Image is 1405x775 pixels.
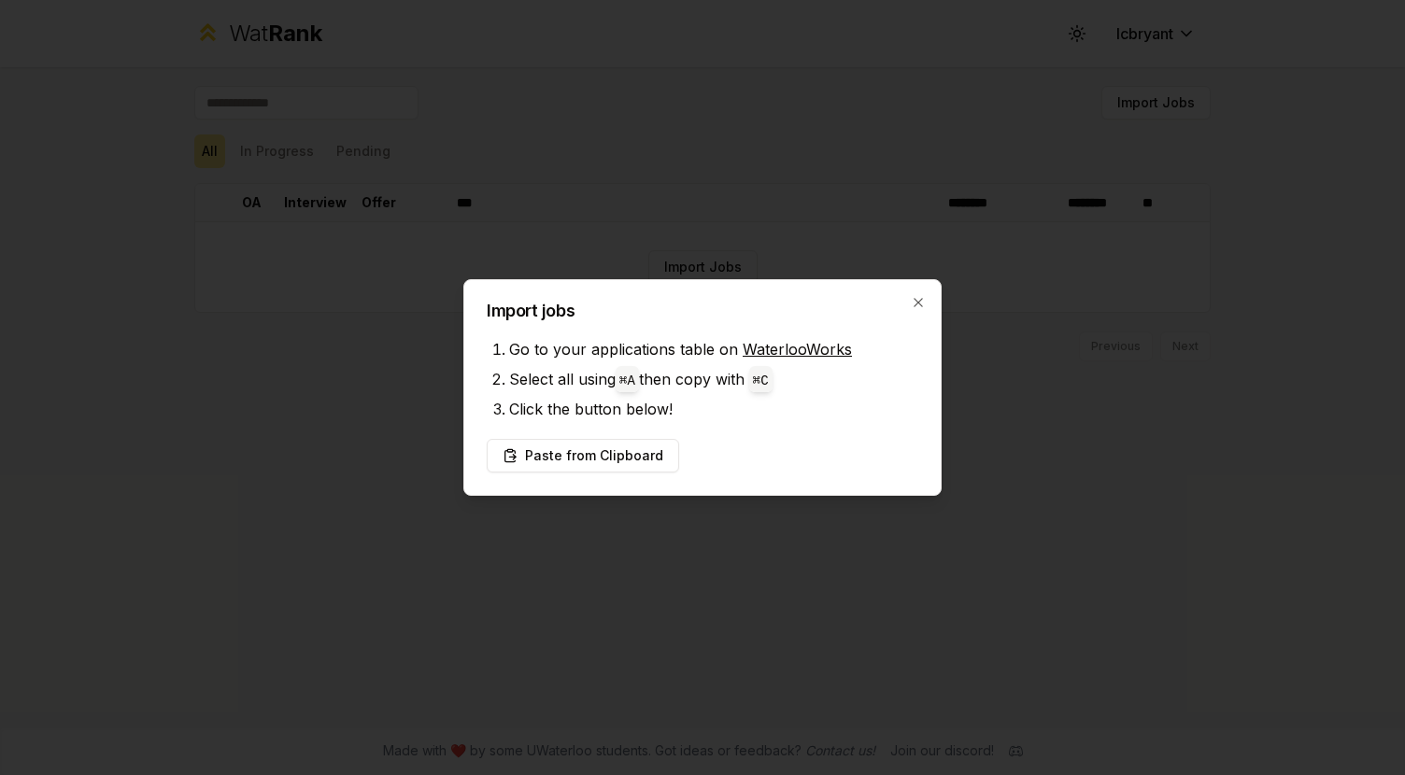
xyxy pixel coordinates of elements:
[509,394,918,424] li: Click the button below!
[743,340,852,359] a: WaterlooWorks
[619,373,635,388] code: ⌘ A
[509,334,918,364] li: Go to your applications table on
[487,439,679,472] button: Paste from Clipboard
[753,373,769,388] code: ⌘ C
[509,364,918,394] li: Select all using then copy with
[487,303,918,319] h2: Import jobs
